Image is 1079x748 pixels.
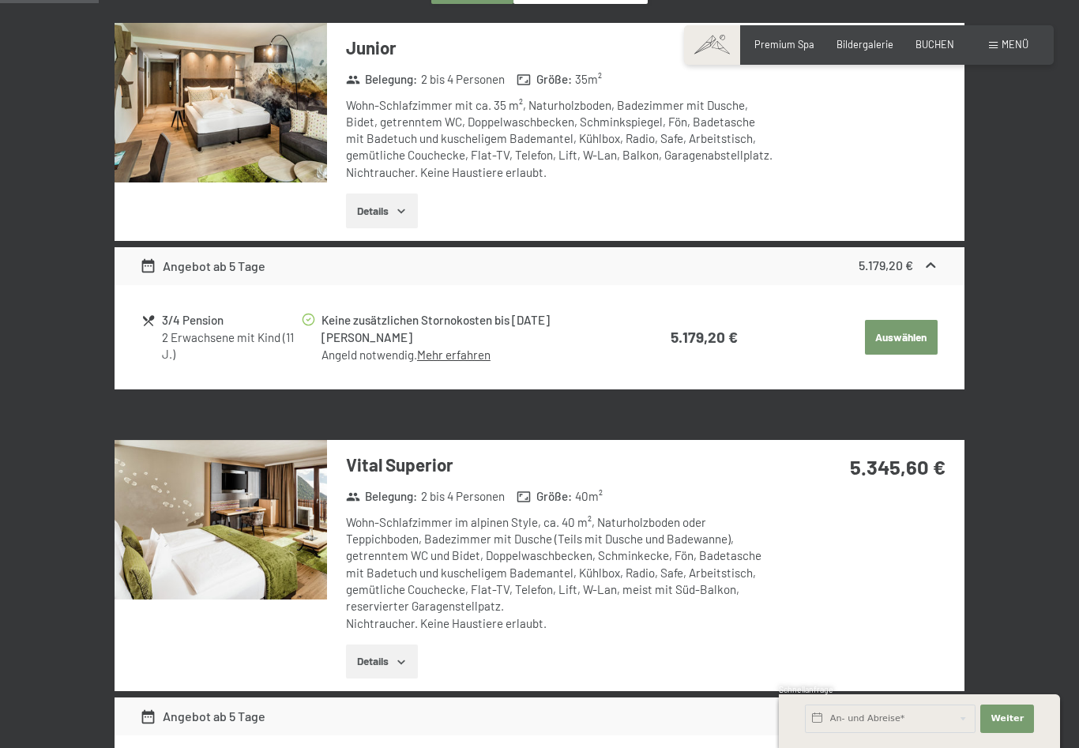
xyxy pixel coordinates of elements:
[859,257,913,273] strong: 5.179,20 €
[980,705,1034,733] button: Weiter
[671,328,738,346] strong: 5.179,20 €
[915,38,954,51] a: BUCHEN
[991,712,1024,725] span: Weiter
[850,454,946,479] strong: 5.345,60 €
[417,348,491,362] a: Mehr erfahren
[140,257,265,276] div: Angebot ab 5 Tage
[140,707,265,726] div: Angebot ab 5 Tage
[346,194,418,228] button: Details
[346,97,773,181] div: Wohn-Schlafzimmer mit ca. 35 m², Naturholzboden, Badezimmer mit Dusche, Bidet, getrenntem WC, Dop...
[421,488,505,505] span: 2 bis 4 Personen
[346,36,773,60] h3: Junior
[162,311,300,329] div: 3/4 Pension
[346,514,773,632] div: Wohn-Schlafzimmer im alpinen Style, ca. 40 m², Naturholzboden oder Teppichboden, Badezimmer mit D...
[115,247,964,285] div: Angebot ab 5 Tage5.179,20 €
[421,71,505,88] span: 2 bis 4 Personen
[1002,38,1028,51] span: Menü
[517,71,572,88] strong: Größe :
[575,71,602,88] span: 35 m²
[321,347,618,363] div: Angeld notwendig.
[754,38,814,51] a: Premium Spa
[115,697,964,735] div: Angebot ab 5 Tage5.345,60 €
[346,645,418,679] button: Details
[517,488,572,505] strong: Größe :
[346,488,418,505] strong: Belegung :
[162,329,300,363] div: 2 Erwachsene mit Kind (11 J.)
[346,71,418,88] strong: Belegung :
[865,320,938,355] button: Auswählen
[321,311,618,348] div: Keine zusätzlichen Stornokosten bis [DATE][PERSON_NAME]
[837,38,893,51] a: Bildergalerie
[779,685,833,694] span: Schnellanfrage
[115,23,327,182] img: mss_renderimg.php
[115,440,327,600] img: mss_renderimg.php
[346,453,773,477] h3: Vital Superior
[575,488,603,505] span: 40 m²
